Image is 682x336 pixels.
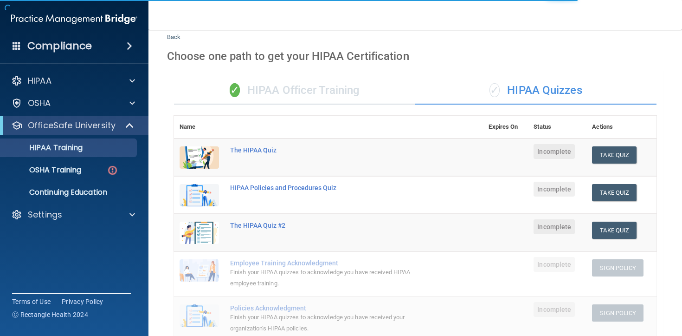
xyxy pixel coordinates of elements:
[62,297,103,306] a: Privacy Policy
[230,267,437,289] div: Finish your HIPAA quizzes to acknowledge you have received HIPAA employee training.
[534,144,575,159] span: Incomplete
[230,222,437,229] div: The HIPAA Quiz #2
[174,77,415,105] div: HIPAA Officer Training
[592,259,643,277] button: Sign Policy
[28,75,51,86] p: HIPAA
[230,83,240,97] span: ✓
[174,116,225,138] th: Name
[6,165,81,175] p: OSHA Training
[534,302,575,317] span: Incomplete
[107,165,118,176] img: danger-circle.6113f641.png
[592,146,637,164] button: Take Quiz
[230,146,437,154] div: The HIPAA Quiz
[6,188,133,197] p: Continuing Education
[592,304,643,322] button: Sign Policy
[230,304,437,312] div: Policies Acknowledgment
[167,22,180,40] a: Back
[489,83,500,97] span: ✓
[483,116,528,138] th: Expires On
[28,120,116,131] p: OfficeSafe University
[534,182,575,197] span: Incomplete
[27,40,92,53] h4: Compliance
[415,77,656,105] div: HIPAA Quizzes
[11,98,135,109] a: OSHA
[230,259,437,267] div: Employee Training Acknowledgment
[11,10,137,28] img: PMB logo
[230,184,437,191] div: HIPAA Policies and Procedures Quiz
[167,43,663,70] div: Choose one path to get your HIPAA Certification
[11,120,135,131] a: OfficeSafe University
[11,75,135,86] a: HIPAA
[28,98,51,109] p: OSHA
[528,116,586,138] th: Status
[12,310,88,319] span: Ⓒ Rectangle Health 2024
[6,143,83,152] p: HIPAA Training
[12,297,51,306] a: Terms of Use
[534,257,575,272] span: Incomplete
[230,312,437,334] div: Finish your HIPAA quizzes to acknowledge you have received your organization’s HIPAA policies.
[11,209,135,220] a: Settings
[592,222,637,239] button: Take Quiz
[28,209,62,220] p: Settings
[592,184,637,201] button: Take Quiz
[534,219,575,234] span: Incomplete
[586,116,656,138] th: Actions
